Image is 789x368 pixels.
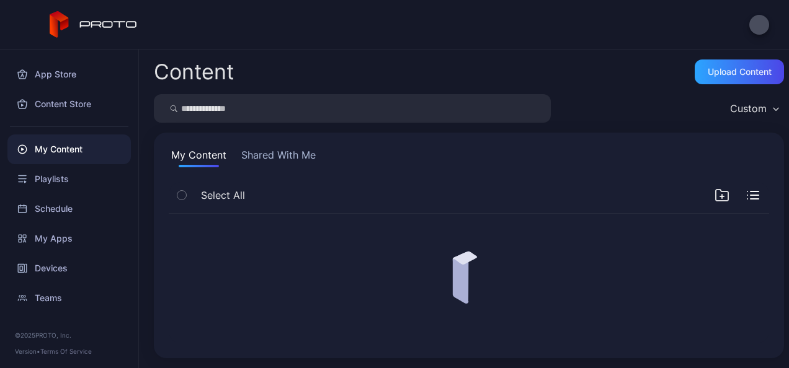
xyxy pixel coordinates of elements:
[169,147,229,167] button: My Content
[15,330,123,340] div: © 2025 PROTO, Inc.
[7,224,131,253] a: My Apps
[40,348,92,355] a: Terms Of Service
[7,283,131,313] a: Teams
[730,102,767,115] div: Custom
[201,188,245,203] span: Select All
[708,67,772,77] div: Upload Content
[724,94,784,123] button: Custom
[7,89,131,119] a: Content Store
[154,61,234,82] div: Content
[695,59,784,84] button: Upload Content
[7,253,131,283] a: Devices
[7,134,131,164] a: My Content
[7,59,131,89] a: App Store
[7,194,131,224] a: Schedule
[7,164,131,194] a: Playlists
[15,348,40,355] span: Version •
[239,147,318,167] button: Shared With Me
